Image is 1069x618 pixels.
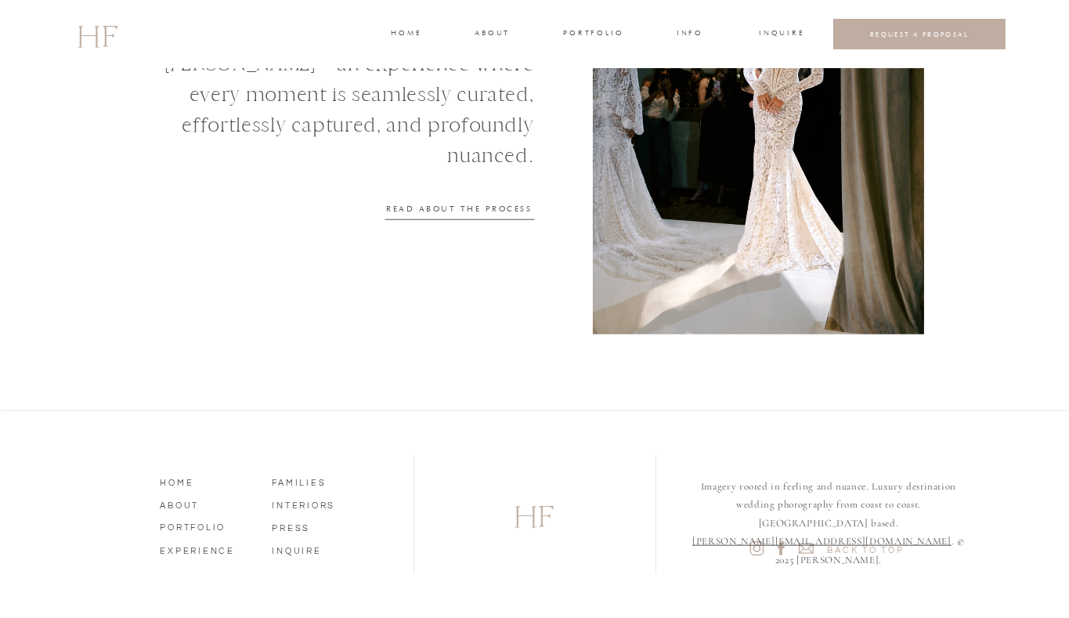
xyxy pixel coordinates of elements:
[466,492,604,537] a: HF
[161,519,250,533] a: PORTFOLIO
[273,519,362,533] a: PRESS
[273,542,362,556] a: INQUIRE
[273,497,362,511] a: INTERIORS
[564,27,623,42] a: portfolio
[760,27,802,42] a: INQUIRE
[161,474,250,488] a: HOME
[692,535,952,548] a: [PERSON_NAME][EMAIL_ADDRESS][DOMAIN_NAME]
[688,478,970,534] p: Imagery rooted in feeling and nuance. Luxury destination wedding photography from coast to coast....
[273,474,362,488] a: FAMILIES
[475,27,508,42] a: about
[392,27,421,42] a: home
[78,12,117,57] a: HF
[161,542,250,556] a: EXPERIENCE
[161,497,250,511] a: ABOUT
[846,30,994,38] a: REQUEST A PROPOSAL
[385,203,534,213] a: READ ABOUT THE PROCESS
[676,27,705,42] a: INFO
